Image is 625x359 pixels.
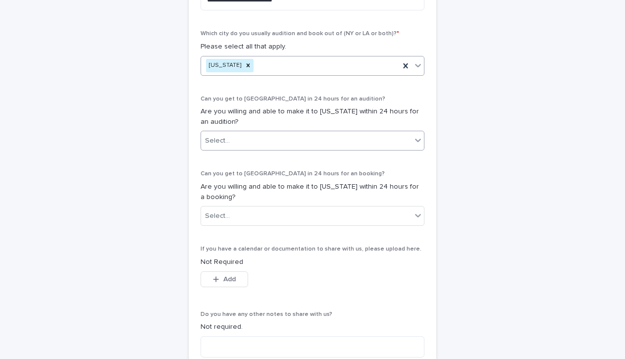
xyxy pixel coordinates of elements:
span: Which city do you usually audition and book out of (NY or LA or both)? [201,31,399,37]
div: [US_STATE] [206,59,243,72]
p: Are you willing and able to make it to [US_STATE] within 24 hours for a booking? [201,182,424,203]
span: Can you get to [GEOGRAPHIC_DATA] in 24 hours for an audition? [201,96,385,102]
span: Add [223,276,236,283]
button: Add [201,271,248,287]
div: Select... [205,211,230,221]
p: Are you willing and able to make it to [US_STATE] within 24 hours for an audition? [201,106,424,127]
span: If you have a calendar or documentation to share with us, please upload here. [201,246,421,252]
div: Select... [205,136,230,146]
span: Can you get to [GEOGRAPHIC_DATA] in 24 hours for an booking? [201,171,385,177]
p: Please select all that apply. [201,42,424,52]
p: Not required. [201,322,424,332]
p: Not Required [201,257,424,267]
span: Do you have any other notes to share with us? [201,311,332,317]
